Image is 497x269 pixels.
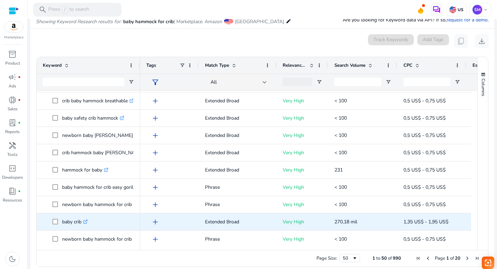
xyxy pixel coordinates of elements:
p: Very High [283,215,322,229]
p: Extended Broad [205,163,270,177]
p: Very High [283,232,322,246]
span: download [478,37,486,45]
p: Phrase [205,180,270,194]
span: inventory_2 [8,50,17,58]
span: < 100 [334,236,347,242]
span: donut_small [8,96,17,104]
mat-icon: edit [286,17,291,25]
span: of [388,255,392,261]
div: 50 [343,255,352,261]
p: Extended Broad [205,128,270,142]
span: / [62,6,68,13]
span: code_blocks [8,164,17,173]
span: < 100 [334,115,347,121]
span: 20 [455,255,460,261]
p: Extended Broad [205,215,270,229]
p: Tools [7,151,18,158]
p: newborn baby [PERSON_NAME] [62,128,139,142]
p: Very High [283,128,322,142]
span: Match Type [205,62,229,68]
span: add [151,149,159,157]
p: Reports [5,129,20,135]
span: add [151,201,159,209]
div: Page Size: [316,255,337,261]
span: < 100 [334,132,347,139]
span: | Marketplace: Amazon [174,18,222,25]
button: Open Filter Menu [455,79,460,85]
p: Very High [283,111,322,125]
input: Keyword Filter Input [43,78,124,86]
p: Extended Broad [205,146,270,160]
span: CPC [403,62,412,68]
input: CPC Filter Input [403,78,450,86]
span: Columns [480,78,486,96]
p: SM [472,5,482,15]
span: Page [435,255,445,261]
button: Open Filter Menu [128,79,134,85]
p: Developers [2,174,23,180]
span: 50 [381,255,387,261]
p: baby crib [62,215,88,229]
span: Search Volume [334,62,366,68]
img: us.svg [449,6,456,13]
p: crib baby hammock breathable [62,94,134,108]
button: download [475,34,489,48]
p: Very High [283,163,322,177]
span: add [151,218,159,226]
span: < 100 [334,184,347,191]
span: [GEOGRAPHIC_DATA] [235,18,284,25]
span: add [151,131,159,140]
span: Tags [146,62,156,68]
p: newborn baby hammock for crib wombs [62,232,156,246]
p: newborn baby hammock for crib bassinet [62,197,157,212]
span: 0,5 US$ - 0,75 US$ [403,98,446,104]
span: Relevance Score [283,62,307,68]
span: search [39,6,47,14]
span: Keyword [43,62,62,68]
i: Showing Keyword Research results for: [36,18,121,25]
p: Ads [9,83,16,89]
span: 0,5 US$ - 0,75 US$ [403,132,446,139]
p: hammock for baby [62,163,108,177]
button: Open Filter Menu [386,79,391,85]
span: 0,5 US$ - 0,75 US$ [403,201,446,208]
span: 1 [446,255,449,261]
span: < 100 [334,98,347,104]
button: Open Filter Menu [316,79,322,85]
span: 0,5 US$ - 0,75 US$ [403,149,446,156]
img: amazon.svg [4,22,23,32]
span: add [151,97,159,105]
p: baby hammock for crib easy gorilla [62,180,143,194]
span: dark_mode [8,255,17,263]
p: Very High [283,180,322,194]
span: add [151,235,159,243]
div: Page Size [339,254,360,262]
span: fiber_manual_record [18,76,21,78]
span: book_4 [8,187,17,195]
input: Search Volume Filter Input [334,78,381,86]
p: crib hammock baby [PERSON_NAME] [62,146,149,160]
p: baby safety crib hammock [62,111,124,125]
p: Resources [3,197,22,203]
div: Previous Page [425,256,431,261]
span: fiber_manual_record [18,99,21,101]
span: keyboard_arrow_down [483,7,488,12]
span: 231 [334,167,343,173]
span: 0,5 US$ - 0,75 US$ [403,115,446,121]
p: Marketplace [4,35,23,40]
span: add [151,183,159,192]
span: campaign [8,73,17,81]
span: lab_profile [8,119,17,127]
span: filter_alt [151,78,159,86]
span: handyman [8,141,17,150]
p: Sales [8,106,18,112]
span: 0,5 US$ - 0,75 US$ [403,184,446,191]
span: add [151,114,159,122]
p: US [456,7,464,12]
p: Extended Broad [205,94,270,108]
p: Extended Broad [205,111,270,125]
span: fiber_manual_record [18,121,21,124]
span: of [450,255,454,261]
span: 270,18 mil [334,219,357,225]
p: Very High [283,94,322,108]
